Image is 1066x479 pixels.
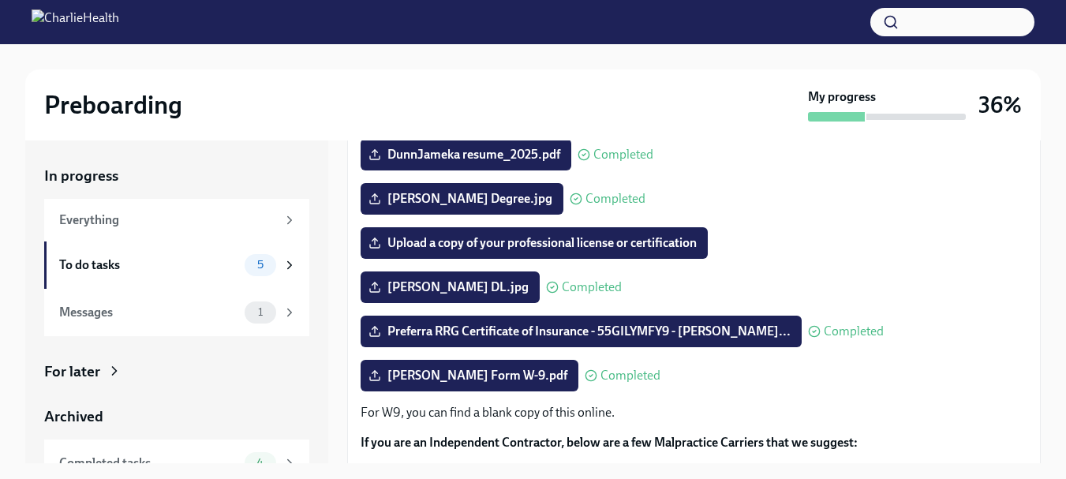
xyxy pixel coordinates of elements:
[372,324,791,339] span: Preferra RRG Certificate of Insurance - 55GILYMFY9 - [PERSON_NAME]...
[44,289,309,336] a: Messages1
[808,88,876,106] strong: My progress
[593,148,653,161] span: Completed
[59,256,238,274] div: To do tasks
[372,147,560,163] span: DunnJameka resume_2025.pdf
[361,316,802,347] label: Preferra RRG Certificate of Insurance - 55GILYMFY9 - [PERSON_NAME]...
[372,368,567,384] span: [PERSON_NAME] Form W-9.pdf
[44,199,309,241] a: Everything
[361,183,563,215] label: [PERSON_NAME] Degree.jpg
[372,235,697,251] span: Upload a copy of your professional license or certification
[361,404,1027,421] p: For W9, you can find a blank copy of this online.
[44,361,100,382] div: For later
[372,191,552,207] span: [PERSON_NAME] Degree.jpg
[44,89,182,121] h2: Preboarding
[824,325,884,338] span: Completed
[562,281,622,294] span: Completed
[361,227,708,259] label: Upload a copy of your professional license or certification
[361,271,540,303] label: [PERSON_NAME] DL.jpg
[361,360,578,391] label: [PERSON_NAME] Form W-9.pdf
[361,139,571,170] label: DunnJameka resume_2025.pdf
[585,193,645,205] span: Completed
[249,306,272,318] span: 1
[248,259,273,271] span: 5
[59,304,238,321] div: Messages
[59,455,238,472] div: Completed tasks
[44,361,309,382] a: For later
[361,435,858,450] strong: If you are an Independent Contractor, below are a few Malpractice Carriers that we suggest:
[32,9,119,35] img: CharlieHealth
[44,166,309,186] a: In progress
[372,279,529,295] span: [PERSON_NAME] DL.jpg
[247,457,273,469] span: 4
[600,369,660,382] span: Completed
[59,211,276,229] div: Everything
[44,241,309,289] a: To do tasks5
[44,406,309,427] a: Archived
[978,91,1022,119] h3: 36%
